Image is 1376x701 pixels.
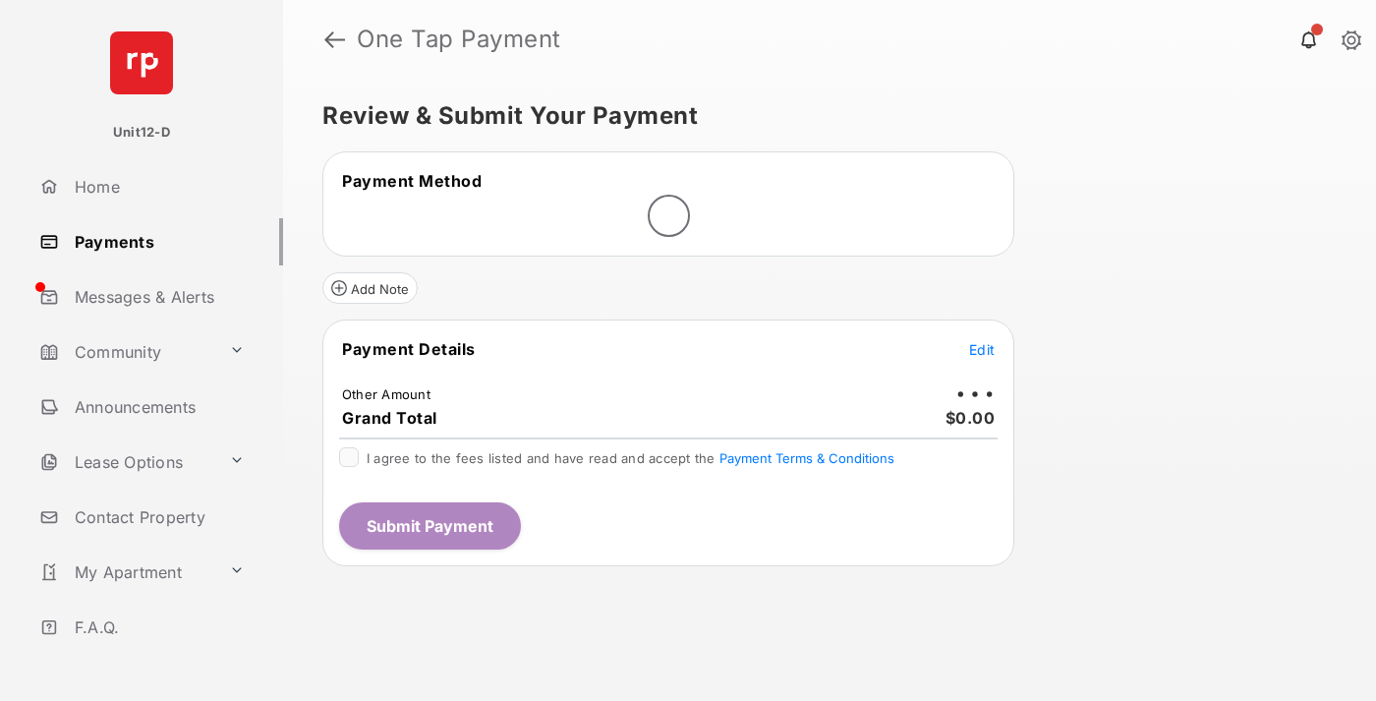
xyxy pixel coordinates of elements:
[31,604,283,651] a: F.A.Q.
[322,104,1321,128] h5: Review & Submit Your Payment
[357,28,561,51] strong: One Tap Payment
[341,385,431,403] td: Other Amount
[342,171,482,191] span: Payment Method
[31,549,221,596] a: My Apartment
[322,272,418,304] button: Add Note
[110,31,173,94] img: svg+xml;base64,PHN2ZyB4bWxucz0iaHR0cDovL3d3dy53My5vcmcvMjAwMC9zdmciIHdpZHRoPSI2NCIgaGVpZ2h0PSI2NC...
[946,408,996,428] span: $0.00
[339,502,521,550] button: Submit Payment
[113,123,170,143] p: Unit12-D
[969,341,995,358] span: Edit
[31,494,283,541] a: Contact Property
[31,328,221,376] a: Community
[367,450,894,466] span: I agree to the fees listed and have read and accept the
[31,273,283,321] a: Messages & Alerts
[969,339,995,359] button: Edit
[719,450,894,466] button: I agree to the fees listed and have read and accept the
[31,218,283,265] a: Payments
[342,339,476,359] span: Payment Details
[31,383,283,431] a: Announcements
[31,438,221,486] a: Lease Options
[31,163,283,210] a: Home
[342,408,437,428] span: Grand Total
